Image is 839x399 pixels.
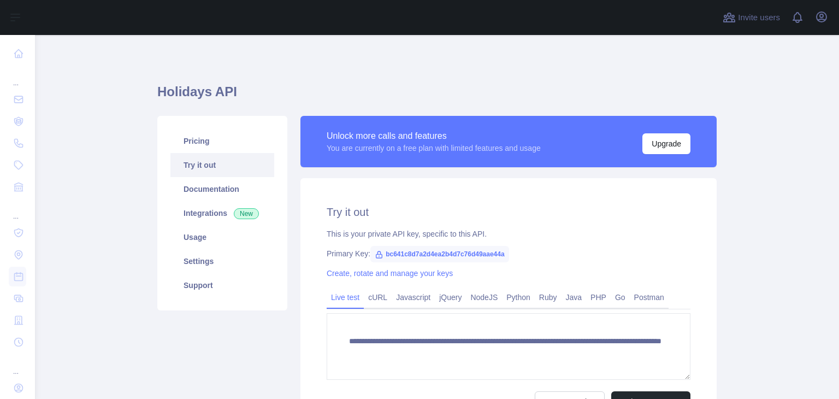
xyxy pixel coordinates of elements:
div: You are currently on a free plan with limited features and usage [327,143,541,154]
a: Documentation [170,177,274,201]
a: Live test [327,289,364,306]
a: Javascript [392,289,435,306]
div: This is your private API key, specific to this API. [327,228,690,239]
a: Java [562,289,587,306]
a: jQuery [435,289,466,306]
a: Create, rotate and manage your keys [327,269,453,278]
a: Postman [630,289,669,306]
a: Go [611,289,630,306]
a: Python [502,289,535,306]
h2: Try it out [327,204,690,220]
h1: Holidays API [157,83,717,109]
a: NodeJS [466,289,502,306]
div: ... [9,199,26,221]
a: Pricing [170,129,274,153]
div: Unlock more calls and features [327,130,541,143]
a: Usage [170,225,274,249]
a: cURL [364,289,392,306]
a: PHP [586,289,611,306]
a: Ruby [535,289,562,306]
div: ... [9,354,26,376]
a: Try it out [170,153,274,177]
span: bc641c8d7a2d4ea2b4d7c76d49aae44a [370,246,509,262]
button: Upgrade [642,133,690,154]
button: Invite users [720,9,782,26]
a: Support [170,273,274,297]
span: New [234,208,259,219]
div: Primary Key: [327,248,690,259]
a: Integrations New [170,201,274,225]
div: ... [9,66,26,87]
span: Invite users [738,11,780,24]
a: Settings [170,249,274,273]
